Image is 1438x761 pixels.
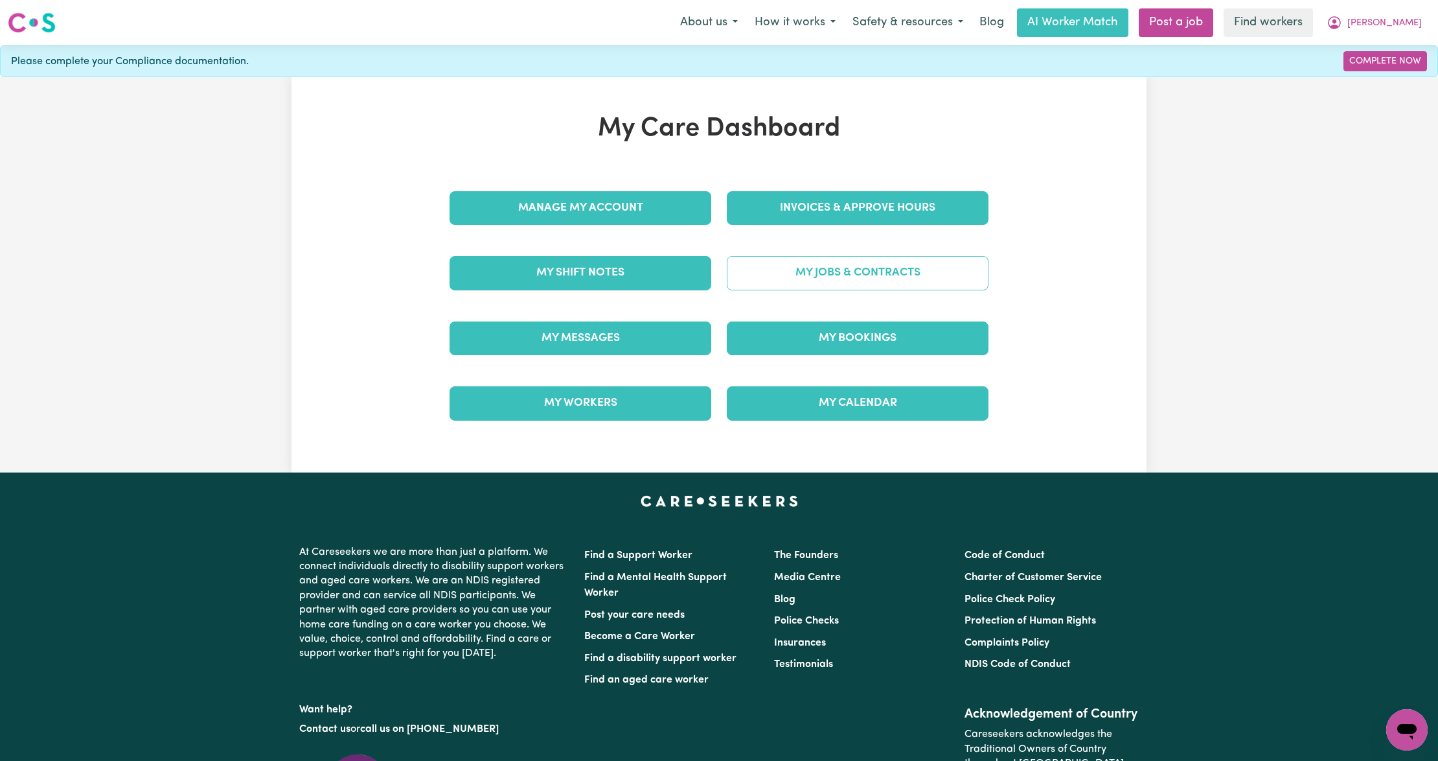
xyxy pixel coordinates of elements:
a: Become a Care Worker [584,631,695,642]
a: My Jobs & Contracts [727,256,988,290]
a: Find workers [1224,8,1313,37]
a: Contact us [299,724,350,734]
a: My Shift Notes [450,256,711,290]
p: At Careseekers we are more than just a platform. We connect individuals directly to disability su... [299,540,569,666]
a: NDIS Code of Conduct [964,659,1071,670]
a: The Founders [774,550,838,561]
a: My Workers [450,386,711,420]
a: Blog [774,594,795,605]
a: Complete Now [1343,51,1427,71]
a: Blog [972,8,1012,37]
a: My Messages [450,322,711,355]
a: Careseekers logo [8,8,56,38]
a: Careseekers home page [641,496,798,506]
button: How it works [746,9,844,36]
a: Protection of Human Rights [964,616,1096,626]
a: My Bookings [727,322,988,355]
p: Want help? [299,697,569,717]
a: Police Checks [774,616,839,626]
a: Find a disability support worker [584,653,736,664]
a: Manage My Account [450,191,711,225]
a: Charter of Customer Service [964,572,1102,583]
button: About us [672,9,746,36]
a: Testimonials [774,659,833,670]
a: Insurances [774,638,826,648]
a: call us on [PHONE_NUMBER] [360,724,499,734]
a: Post your care needs [584,610,685,620]
a: Complaints Policy [964,638,1049,648]
span: [PERSON_NAME] [1347,16,1422,30]
a: Media Centre [774,572,841,583]
button: My Account [1318,9,1430,36]
button: Safety & resources [844,9,972,36]
a: Code of Conduct [964,550,1045,561]
a: AI Worker Match [1017,8,1128,37]
img: Careseekers logo [8,11,56,34]
iframe: Button to launch messaging window, conversation in progress [1386,709,1428,751]
a: My Calendar [727,386,988,420]
a: Find an aged care worker [584,675,709,685]
span: Please complete your Compliance documentation. [11,54,249,69]
a: Find a Support Worker [584,550,692,561]
a: Post a job [1139,8,1213,37]
h2: Acknowledgement of Country [964,707,1139,722]
a: Police Check Policy [964,594,1055,605]
a: Invoices & Approve Hours [727,191,988,225]
h1: My Care Dashboard [442,113,996,145]
p: or [299,717,569,742]
a: Find a Mental Health Support Worker [584,572,727,598]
